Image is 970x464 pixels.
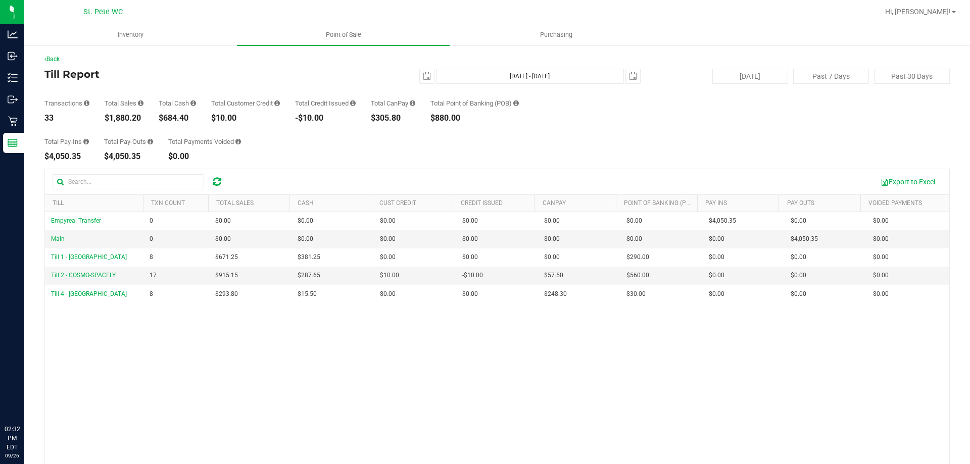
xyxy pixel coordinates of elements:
[626,289,646,299] span: $30.00
[874,173,942,190] button: Export to Excel
[513,100,519,107] i: Sum of the successful, non-voided point-of-banking payment transaction amounts, both via payment ...
[380,271,399,280] span: $10.00
[53,174,204,189] input: Search...
[105,100,143,107] div: Total Sales
[430,100,519,107] div: Total Point of Banking (POB)
[787,199,814,207] a: Pay Outs
[216,199,254,207] a: Total Sales
[626,69,640,83] span: select
[24,24,237,45] a: Inventory
[380,216,396,226] span: $0.00
[544,234,560,244] span: $0.00
[150,252,153,262] span: 8
[148,138,153,145] i: Sum of all cash pay-outs removed from tills within the date range.
[44,100,89,107] div: Transactions
[709,234,724,244] span: $0.00
[104,152,153,161] div: $4,050.35
[462,271,483,280] span: -$10.00
[51,253,127,261] span: Till 1 - [GEOGRAPHIC_DATA]
[51,217,101,224] span: Empyreal Transfer
[791,252,806,262] span: $0.00
[8,29,18,39] inline-svg: Analytics
[190,100,196,107] i: Sum of all successful, non-voided cash payment transaction amounts (excluding tips and transactio...
[873,271,889,280] span: $0.00
[235,138,241,145] i: Sum of all voided payment transaction amounts (excluding tips and transaction fees) within the da...
[44,69,346,80] h4: Till Report
[873,234,889,244] span: $0.00
[430,114,519,122] div: $880.00
[410,100,415,107] i: Sum of all successful, non-voided payment transaction amounts using CanPay (as well as manual Can...
[237,24,450,45] a: Point of Sale
[274,100,280,107] i: Sum of all successful, non-voided payment transaction amounts using account credit as the payment...
[151,199,185,207] a: TXN Count
[873,252,889,262] span: $0.00
[150,216,153,226] span: 0
[159,100,196,107] div: Total Cash
[51,235,65,242] span: Main
[380,234,396,244] span: $0.00
[295,114,356,122] div: -$10.00
[709,271,724,280] span: $0.00
[791,271,806,280] span: $0.00
[215,216,231,226] span: $0.00
[298,271,320,280] span: $287.65
[380,252,396,262] span: $0.00
[450,24,662,45] a: Purchasing
[168,138,241,145] div: Total Payments Voided
[44,56,60,63] a: Back
[215,252,238,262] span: $671.25
[712,69,788,84] button: [DATE]
[461,199,503,207] a: Credit Issued
[105,114,143,122] div: $1,880.20
[215,271,238,280] span: $915.15
[8,116,18,126] inline-svg: Retail
[371,100,415,107] div: Total CanPay
[298,289,317,299] span: $15.50
[5,425,20,452] p: 02:32 PM EDT
[420,69,434,83] span: select
[159,114,196,122] div: $684.40
[626,271,649,280] span: $560.00
[626,234,642,244] span: $0.00
[8,51,18,61] inline-svg: Inbound
[44,114,89,122] div: 33
[626,252,649,262] span: $290.00
[298,199,314,207] a: Cash
[626,216,642,226] span: $0.00
[150,271,157,280] span: 17
[8,73,18,83] inline-svg: Inventory
[371,114,415,122] div: $305.80
[83,8,123,16] span: St. Pete WC
[885,8,951,16] span: Hi, [PERSON_NAME]!
[874,69,950,84] button: Past 30 Days
[83,138,89,145] i: Sum of all cash pay-ins added to tills within the date range.
[868,199,922,207] a: Voided Payments
[705,199,727,207] a: Pay Ins
[298,234,313,244] span: $0.00
[544,289,567,299] span: $248.30
[8,94,18,105] inline-svg: Outbound
[44,152,89,161] div: $4,050.35
[150,234,153,244] span: 0
[526,30,586,39] span: Purchasing
[295,100,356,107] div: Total Credit Issued
[84,100,89,107] i: Count of all successful payment transactions, possibly including voids, refunds, and cash-back fr...
[873,216,889,226] span: $0.00
[793,69,869,84] button: Past 7 Days
[709,216,736,226] span: $4,050.35
[51,272,116,279] span: Till 2 - COSMO-SPACELY
[543,199,566,207] a: CanPay
[312,30,375,39] span: Point of Sale
[380,289,396,299] span: $0.00
[544,252,560,262] span: $0.00
[51,290,127,297] span: Till 4 - [GEOGRAPHIC_DATA]
[462,289,478,299] span: $0.00
[873,289,889,299] span: $0.00
[138,100,143,107] i: Sum of all successful, non-voided payment transaction amounts (excluding tips and transaction fee...
[544,271,563,280] span: $57.50
[544,216,560,226] span: $0.00
[168,152,241,161] div: $0.00
[211,100,280,107] div: Total Customer Credit
[350,100,356,107] i: Sum of all successful refund transaction amounts from purchase returns resulting in account credi...
[298,252,320,262] span: $381.25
